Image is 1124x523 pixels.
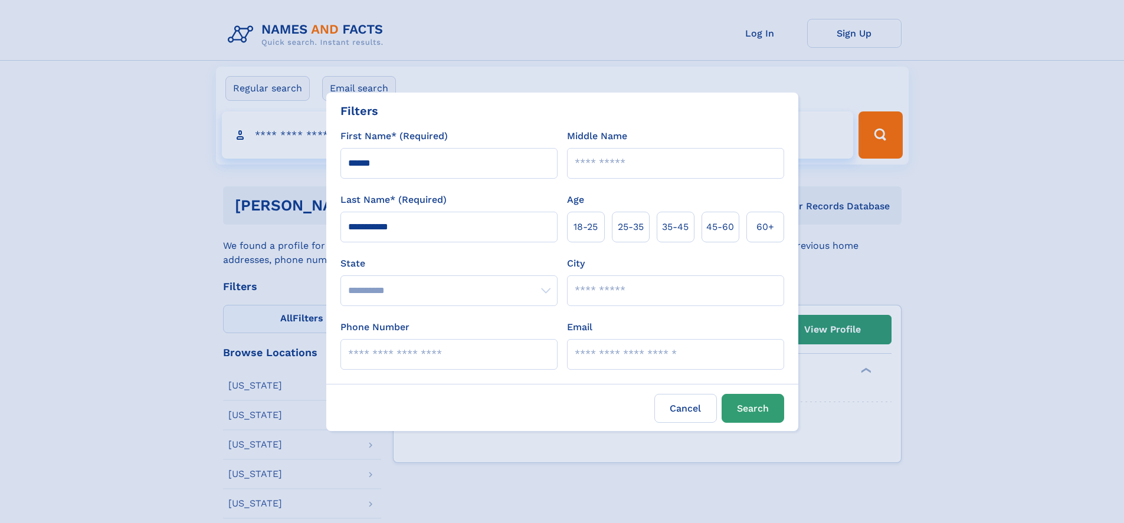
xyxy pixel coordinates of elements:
[340,320,409,334] label: Phone Number
[567,320,592,334] label: Email
[662,220,689,234] span: 35‑45
[654,394,717,423] label: Cancel
[756,220,774,234] span: 60+
[340,102,378,120] div: Filters
[618,220,644,234] span: 25‑35
[722,394,784,423] button: Search
[567,256,585,271] label: City
[706,220,734,234] span: 45‑60
[574,220,598,234] span: 18‑25
[567,193,584,207] label: Age
[340,129,448,143] label: First Name* (Required)
[340,193,447,207] label: Last Name* (Required)
[340,256,558,271] label: State
[567,129,627,143] label: Middle Name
